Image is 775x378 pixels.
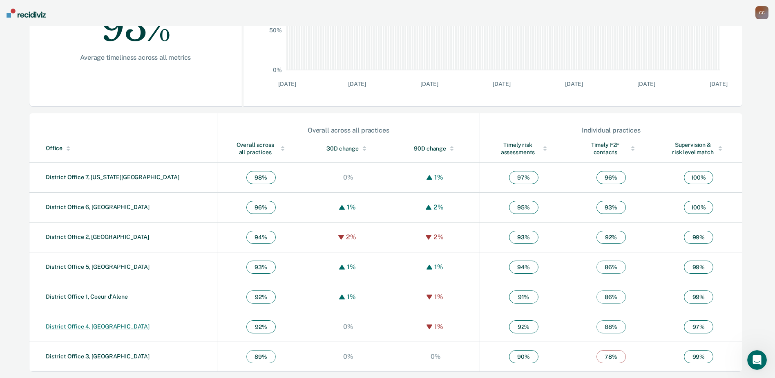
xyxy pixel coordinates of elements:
a: District Office 5, [GEOGRAPHIC_DATA] [46,263,150,270]
span: 88 % [596,320,626,333]
div: 1% [432,323,445,331]
span: 95 % [509,201,538,214]
span: 99 % [684,261,713,274]
div: Individual practices [480,126,742,134]
div: Average timeliness across all metrics [56,54,216,61]
div: 0% [341,353,355,360]
div: 1% [345,293,358,301]
text: [DATE] [278,81,296,87]
a: District Office 1, Coeur d'Alene [46,293,128,300]
th: Toggle SortBy [392,135,480,163]
span: 96 % [596,171,626,184]
span: 99 % [684,231,713,244]
div: 1% [345,263,358,271]
span: 99 % [684,350,713,363]
div: 1% [432,263,445,271]
th: Toggle SortBy [655,135,742,163]
div: 1% [432,293,445,301]
span: 94 % [509,261,538,274]
span: 92 % [509,320,538,333]
div: Office [46,145,214,152]
a: District Office 4, [GEOGRAPHIC_DATA] [46,323,150,330]
th: Toggle SortBy [567,135,654,163]
th: Toggle SortBy [305,135,392,163]
a: District Office 2, [GEOGRAPHIC_DATA] [46,234,149,240]
th: Toggle SortBy [29,135,217,163]
text: [DATE] [565,81,583,87]
th: Toggle SortBy [480,135,567,163]
span: 92 % [596,231,626,244]
div: 30D change [321,145,376,152]
span: 93 % [246,261,276,274]
text: [DATE] [710,81,727,87]
span: 99 % [684,290,713,304]
a: District Office 7, [US_STATE][GEOGRAPHIC_DATA] [46,174,179,180]
div: Overall across all practices [218,126,479,134]
span: 94 % [246,231,276,244]
div: 0% [341,173,355,181]
a: District Office 3, [GEOGRAPHIC_DATA] [46,353,150,360]
span: 78 % [596,350,626,363]
div: 2% [431,233,446,241]
th: Toggle SortBy [217,135,304,163]
span: 96 % [246,201,276,214]
span: 100 % [684,201,713,214]
div: Supervision & risk level match [671,141,726,156]
span: 86 % [596,290,626,304]
span: 90 % [509,350,538,363]
img: Recidiviz [7,9,46,18]
span: 93 % [596,201,626,214]
div: 90D change [409,145,463,152]
iframe: Intercom live chat [747,350,767,370]
span: 97 % [509,171,538,184]
div: 1% [432,173,445,181]
span: 93 % [509,231,538,244]
div: Timely risk assessments [496,141,551,156]
span: 89 % [246,350,276,363]
a: District Office 6, [GEOGRAPHIC_DATA] [46,204,150,210]
div: Overall across all practices [234,141,288,156]
text: [DATE] [637,81,655,87]
text: [DATE] [493,81,510,87]
span: 100 % [684,171,713,184]
div: C C [755,6,768,19]
span: 98 % [246,171,276,184]
div: Timely F2F contacts [583,141,638,156]
span: 91 % [509,290,538,304]
div: 0% [429,353,443,360]
div: 0% [341,323,355,331]
span: 86 % [596,261,626,274]
button: CC [755,6,768,19]
div: 2% [344,233,358,241]
span: 97 % [684,320,713,333]
span: 92 % [246,290,276,304]
div: 2% [431,203,446,211]
text: [DATE] [420,81,438,87]
div: 1% [345,203,358,211]
span: 92 % [246,320,276,333]
text: [DATE] [348,81,366,87]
